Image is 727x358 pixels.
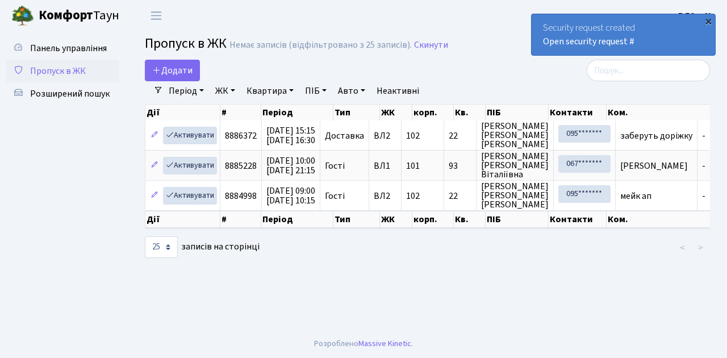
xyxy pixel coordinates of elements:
[6,60,119,82] a: Пропуск в ЖК
[412,211,454,228] th: корп.
[261,211,333,228] th: Період
[703,15,714,27] div: ×
[325,161,345,170] span: Гості
[449,161,471,170] span: 93
[145,105,220,120] th: Дії
[587,60,710,81] input: Пошук...
[6,37,119,60] a: Панель управління
[30,88,110,100] span: Розширений пошук
[325,192,345,201] span: Гості
[380,211,412,228] th: ЖК
[164,81,208,101] a: Період
[39,6,93,24] b: Комфорт
[481,122,549,149] span: [PERSON_NAME] [PERSON_NAME] [PERSON_NAME]
[374,161,396,170] span: ВЛ1
[145,236,260,258] label: записів на сторінці
[620,190,651,202] span: мейк ап
[374,131,396,140] span: ВЛ2
[225,190,257,202] span: 8884998
[142,6,170,25] button: Переключити навігацію
[211,81,240,101] a: ЖК
[414,40,448,51] a: Скинути
[225,130,257,142] span: 8886372
[406,190,420,202] span: 102
[454,105,486,120] th: Кв.
[543,35,634,48] a: Open security request #
[372,81,424,101] a: Неактивні
[412,105,454,120] th: корп.
[145,34,227,53] span: Пропуск в ЖК
[220,211,261,228] th: #
[486,211,549,228] th: ПІБ
[333,105,380,120] th: Тип
[620,130,692,142] span: заберуть доріжку
[30,42,107,55] span: Панель управління
[374,192,396,201] span: ВЛ2
[406,130,420,142] span: 102
[702,190,705,202] span: -
[607,105,718,120] th: Ком.
[163,187,217,205] a: Активувати
[702,130,705,142] span: -
[333,211,380,228] th: Тип
[266,155,315,177] span: [DATE] 10:00 [DATE] 21:15
[266,185,315,207] span: [DATE] 09:00 [DATE] 10:15
[678,9,713,23] a: ВЛ2 -. К.
[333,81,370,101] a: Авто
[152,64,193,77] span: Додати
[300,81,331,101] a: ПІБ
[406,160,420,172] span: 101
[163,127,217,144] a: Активувати
[449,131,471,140] span: 22
[481,152,549,179] span: [PERSON_NAME] [PERSON_NAME] Віталіївна
[549,105,607,120] th: Контакти
[549,211,607,228] th: Контакти
[145,236,178,258] select: записів на сторінці
[6,82,119,105] a: Розширений пошук
[163,157,217,174] a: Активувати
[449,192,471,201] span: 22
[678,10,713,22] b: ВЛ2 -. К.
[486,105,549,120] th: ПІБ
[145,211,220,228] th: Дії
[380,105,412,120] th: ЖК
[220,105,261,120] th: #
[620,160,688,172] span: [PERSON_NAME]
[358,338,411,349] a: Massive Kinetic
[607,211,718,228] th: Ком.
[242,81,298,101] a: Квартира
[532,14,715,55] div: Security request created
[702,160,705,172] span: -
[325,131,364,140] span: Доставка
[145,60,200,81] a: Додати
[39,6,119,26] span: Таун
[266,124,315,147] span: [DATE] 15:15 [DATE] 16:30
[454,211,486,228] th: Кв.
[314,338,413,350] div: Розроблено .
[30,65,86,77] span: Пропуск в ЖК
[229,40,412,51] div: Немає записів (відфільтровано з 25 записів).
[225,160,257,172] span: 8885228
[481,182,549,209] span: [PERSON_NAME] [PERSON_NAME] [PERSON_NAME]
[261,105,333,120] th: Період
[11,5,34,27] img: logo.png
